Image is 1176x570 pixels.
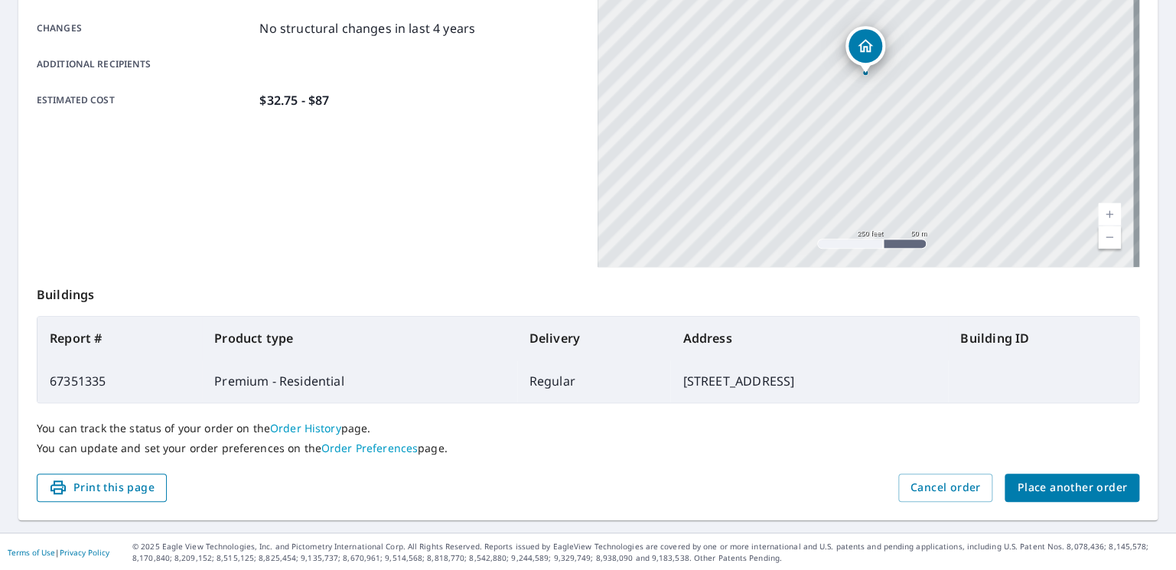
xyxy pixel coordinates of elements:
[270,421,341,435] a: Order History
[202,360,517,402] td: Premium - Residential
[49,478,155,497] span: Print this page
[259,91,329,109] p: $32.75 - $87
[670,360,948,402] td: [STREET_ADDRESS]
[845,26,885,73] div: Dropped pin, building 1, Residential property, 222 Totoket Rd North Branford, CT 06471
[202,317,517,360] th: Product type
[60,547,109,558] a: Privacy Policy
[1098,203,1121,226] a: Current Level 17, Zoom In
[1005,474,1139,502] button: Place another order
[259,19,475,37] p: No structural changes in last 4 years
[37,474,167,502] button: Print this page
[37,317,202,360] th: Report #
[37,19,253,37] p: Changes
[898,474,993,502] button: Cancel order
[37,422,1139,435] p: You can track the status of your order on the page.
[911,478,981,497] span: Cancel order
[321,441,418,455] a: Order Preferences
[8,548,109,557] p: |
[670,317,948,360] th: Address
[37,91,253,109] p: Estimated cost
[37,360,202,402] td: 67351335
[948,317,1139,360] th: Building ID
[132,541,1168,564] p: © 2025 Eagle View Technologies, Inc. and Pictometry International Corp. All Rights Reserved. Repo...
[1098,226,1121,249] a: Current Level 17, Zoom Out
[1017,478,1127,497] span: Place another order
[517,317,671,360] th: Delivery
[37,267,1139,316] p: Buildings
[8,547,55,558] a: Terms of Use
[37,441,1139,455] p: You can update and set your order preferences on the page.
[517,360,671,402] td: Regular
[37,57,253,71] p: Additional recipients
